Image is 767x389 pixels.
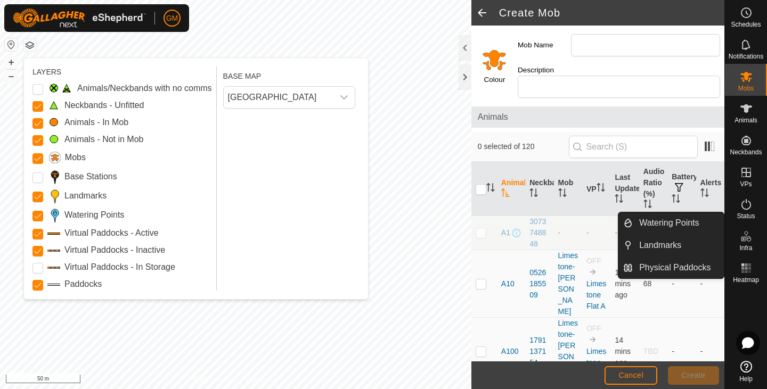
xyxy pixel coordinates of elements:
[639,162,667,216] th: Audio Ratio (%)
[615,228,617,237] span: -
[740,181,752,187] span: VPs
[529,216,549,250] div: 3073748848
[633,257,724,278] a: Physical Paddocks
[610,162,639,216] th: Last Updated
[667,162,696,216] th: Battery
[65,151,86,164] label: Mobs
[224,87,333,108] span: New Zealand
[731,21,761,28] span: Schedules
[586,228,589,237] app-display-virtual-paddock-transition: -
[501,190,510,198] p-sorticon: Activate to sort
[735,117,757,123] span: Animals
[529,267,549,301] div: 0526185509
[525,162,553,216] th: Neckband
[569,136,698,158] input: Search (S)
[518,65,571,76] label: Description
[478,141,569,152] span: 0 selected of 120
[64,227,159,239] label: Virtual Paddocks - Active
[668,366,719,385] button: Create
[64,133,144,146] label: Animals - Not in Mob
[246,375,278,385] a: Contact Us
[586,324,601,333] span: OFF
[13,9,146,28] img: Gallagher Logo
[730,149,762,155] span: Neckbands
[478,111,718,123] span: Animals
[223,67,355,82] div: BASE MAP
[633,212,724,234] a: Watering Points
[733,277,759,283] span: Heatmap
[554,162,582,216] th: Mob
[618,212,724,234] li: Watering Points
[558,227,578,238] div: -
[700,190,709,198] p-sorticon: Activate to sort
[737,213,755,219] span: Status
[193,375,233,385] a: Privacy Policy
[64,116,128,129] label: Animals - In Mob
[725,357,767,386] a: Help
[667,250,696,318] td: -
[5,38,18,51] button: Reset Map
[484,75,505,85] label: Colour
[501,346,519,357] span: A100
[618,235,724,256] li: Landmarks
[586,256,601,265] span: OFF
[501,227,510,238] span: A1
[486,185,495,193] p-sorticon: Activate to sort
[729,53,763,60] span: Notifications
[582,162,610,216] th: VP
[64,170,117,183] label: Base Stations
[558,250,578,317] div: Limestone-[PERSON_NAME]
[518,34,571,56] label: Mob Name
[738,85,754,92] span: Mobs
[64,209,124,221] label: Watering Points
[667,318,696,385] td: -
[64,261,175,274] label: Virtual Paddocks - In Storage
[558,190,567,198] p-sorticon: Activate to sort
[739,376,753,382] span: Help
[672,196,680,204] p-sorticon: Activate to sort
[643,279,652,288] span: 68
[5,56,18,69] button: +
[497,162,525,216] th: Animal
[166,13,178,24] span: GM
[23,39,36,52] button: Map Layers
[586,347,606,378] a: Limestone Flat A
[499,6,724,19] h2: Create Mob
[605,366,657,385] button: Cancel
[633,235,724,256] a: Landmarks
[64,278,102,291] label: Paddocks
[739,245,752,251] span: Infra
[77,82,212,95] label: Animals/Neckbands with no comms
[696,318,724,385] td: -
[597,185,605,193] p-sorticon: Activate to sort
[64,189,107,202] label: Landmarks
[639,261,711,274] span: Physical Paddocks
[333,87,355,108] div: dropdown trigger
[696,250,724,318] td: -
[529,335,549,368] div: 1791137154
[643,347,658,355] span: TBD
[64,244,165,256] label: Virtual Paddocks - Inactive
[696,162,724,216] th: Alerts
[615,196,623,204] p-sorticon: Activate to sort
[643,201,652,210] p-sorticon: Activate to sort
[64,99,144,112] label: Neckbands - Unfitted
[586,279,606,310] a: Limestone Flat A
[615,268,631,299] span: 19 Aug 2025, 4:53 pm
[618,257,724,278] li: Physical Paddocks
[529,190,538,198] p-sorticon: Activate to sort
[589,268,597,276] img: to
[501,278,515,289] span: A10
[32,67,212,78] div: LAYERS
[639,239,681,252] span: Landmarks
[618,371,643,379] span: Cancel
[682,371,706,379] span: Create
[639,217,699,229] span: Watering Points
[589,335,597,344] img: to
[615,336,631,367] span: 19 Aug 2025, 4:53 pm
[558,318,578,385] div: Limestone-[PERSON_NAME]
[5,70,18,82] button: –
